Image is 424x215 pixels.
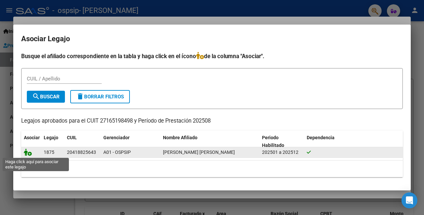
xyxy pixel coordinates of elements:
datatable-header-cell: Gerenciador [101,131,160,153]
div: 202501 a 202512 [262,149,301,156]
datatable-header-cell: Asociar [21,131,41,153]
span: A01 - OSPSIP [103,150,131,155]
span: Nombre Afiliado [163,135,197,140]
span: Buscar [32,94,60,100]
h2: Asociar Legajo [21,33,403,45]
span: Gerenciador [103,135,130,140]
span: 1875 [44,150,54,155]
datatable-header-cell: Legajo [41,131,64,153]
button: Borrar Filtros [70,90,130,103]
span: Periodo Habilitado [262,135,284,148]
span: Dependencia [307,135,335,140]
div: 20418825643 [67,149,96,156]
span: Legajo [44,135,58,140]
datatable-header-cell: CUIL [64,131,101,153]
div: 1 registros [21,161,403,177]
span: MORENO LEANDRO VALENTIN [163,150,235,155]
span: CUIL [67,135,77,140]
div: Open Intercom Messenger [401,192,417,208]
p: Legajos aprobados para el CUIT 27165198498 y Período de Prestación 202508 [21,117,403,125]
span: Asociar [24,135,40,140]
span: Borrar Filtros [76,94,124,100]
button: Buscar [27,91,65,103]
datatable-header-cell: Periodo Habilitado [259,131,304,153]
datatable-header-cell: Dependencia [304,131,403,153]
mat-icon: delete [76,92,84,100]
datatable-header-cell: Nombre Afiliado [160,131,259,153]
h4: Busque el afiliado correspondiente en la tabla y haga click en el ícono de la columna "Asociar". [21,52,403,60]
mat-icon: search [32,92,40,100]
